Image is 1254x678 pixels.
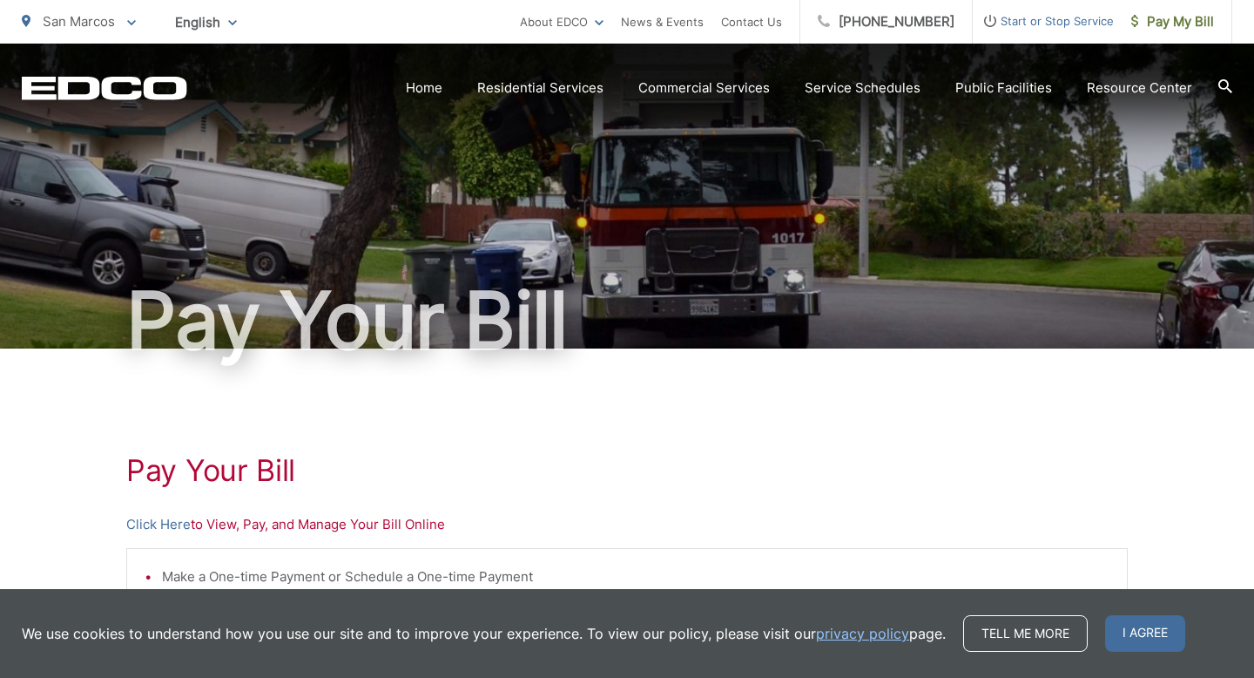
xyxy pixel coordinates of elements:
[955,78,1052,98] a: Public Facilities
[1087,78,1192,98] a: Resource Center
[520,11,603,32] a: About EDCO
[638,78,770,98] a: Commercial Services
[162,566,1109,587] li: Make a One-time Payment or Schedule a One-time Payment
[126,514,191,535] a: Click Here
[22,277,1232,364] h1: Pay Your Bill
[406,78,442,98] a: Home
[477,78,603,98] a: Residential Services
[621,11,704,32] a: News & Events
[162,7,250,37] span: English
[22,623,946,644] p: We use cookies to understand how you use our site and to improve your experience. To view our pol...
[43,13,115,30] span: San Marcos
[816,623,909,644] a: privacy policy
[721,11,782,32] a: Contact Us
[1131,11,1214,32] span: Pay My Bill
[963,615,1088,652] a: Tell me more
[805,78,920,98] a: Service Schedules
[126,453,1128,488] h1: Pay Your Bill
[1105,615,1185,652] span: I agree
[22,76,187,100] a: EDCD logo. Return to the homepage.
[126,514,1128,535] p: to View, Pay, and Manage Your Bill Online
